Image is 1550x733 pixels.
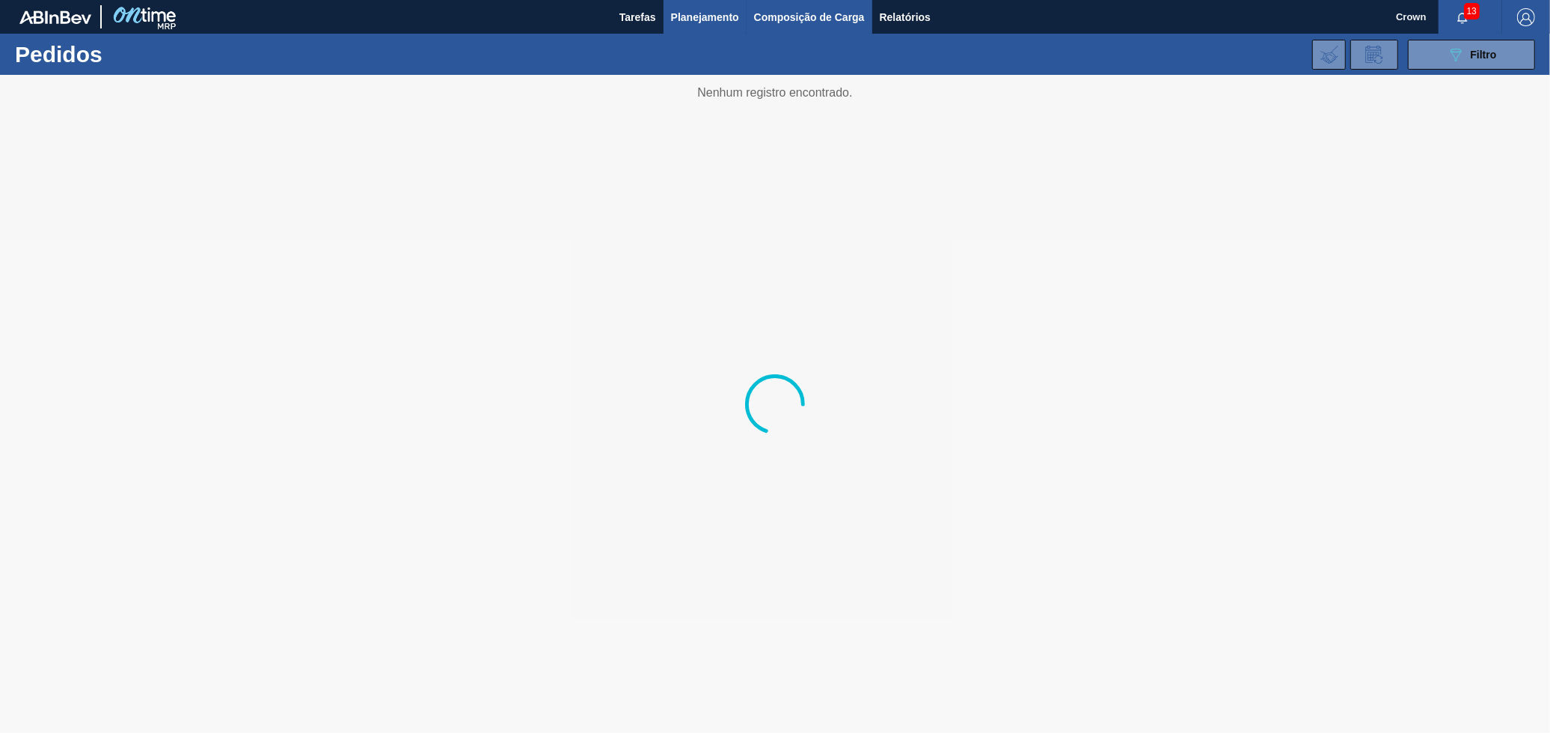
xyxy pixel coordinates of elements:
h1: Pedidos [15,46,241,63]
span: Planejamento [671,8,739,26]
img: TNhmsLtSVTkK8tSr43FrP2fwEKptu5GPRR3wAAAABJRU5ErkJggg== [19,10,91,24]
img: Logout [1517,8,1535,26]
span: 13 [1464,3,1480,19]
button: Filtro [1408,40,1535,70]
span: Filtro [1471,49,1497,61]
div: Solicitação de Revisão de Pedidos [1350,40,1398,70]
div: Importar Negociações dos Pedidos [1312,40,1346,70]
span: Relatórios [880,8,931,26]
span: Composição de Carga [754,8,865,26]
span: Tarefas [619,8,656,26]
button: Notificações [1439,7,1486,28]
